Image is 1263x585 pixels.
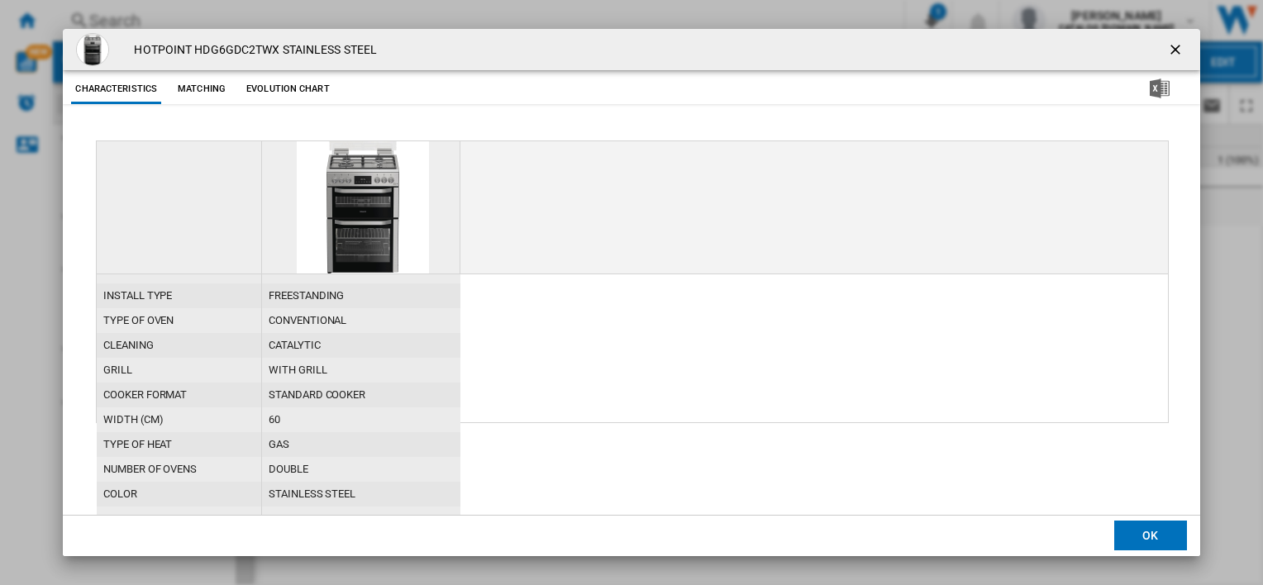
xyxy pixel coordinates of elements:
[1161,33,1194,66] button: getI18NText('BUTTONS.CLOSE_DIALOG')
[262,333,460,358] div: CATALYTIC
[262,308,460,333] div: CONVENTIONAL
[1150,78,1170,98] img: excel-24x24.png
[97,407,261,432] div: WIDTH (CM)
[97,482,261,507] div: COLOR
[1123,74,1196,104] button: Download in Excel
[262,407,460,432] div: 60
[76,33,109,66] img: e28044aa7cc4cbf663ae1d44a195a3e3747a201f_1.jpg
[242,74,334,104] button: Evolution chart
[297,141,429,273] img: e28044aa7cc4cbf663ae1d44a195a3e3747a201f_1.jpg
[1167,41,1187,61] ng-md-icon: getI18NText('BUTTONS.CLOSE_DIALOG')
[262,457,460,482] div: DOUBLE
[97,358,261,383] div: GRILL
[97,432,261,457] div: TYPE OF HEAT
[262,283,460,308] div: FREESTANDING
[262,507,460,531] div: 4
[63,29,1199,555] md-dialog: Product popup
[97,333,261,358] div: CLEANING
[126,42,377,59] h4: HOTPOINT HDG6GDC2TWX STAINLESS STEEL
[97,308,261,333] div: TYPE OF OVEN
[165,74,238,104] button: Matching
[1114,521,1187,550] button: OK
[262,383,460,407] div: STANDARD COOKER
[97,283,261,308] div: INSTALL TYPE
[97,383,261,407] div: COOKER FORMAT
[97,457,261,482] div: NUMBER OF OVENS
[262,358,460,383] div: WITH GRILL
[262,482,460,507] div: STAINLESS STEEL
[262,432,460,457] div: GAS
[71,74,161,104] button: Characteristics
[97,507,261,531] div: NUMBER OF BURNERS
